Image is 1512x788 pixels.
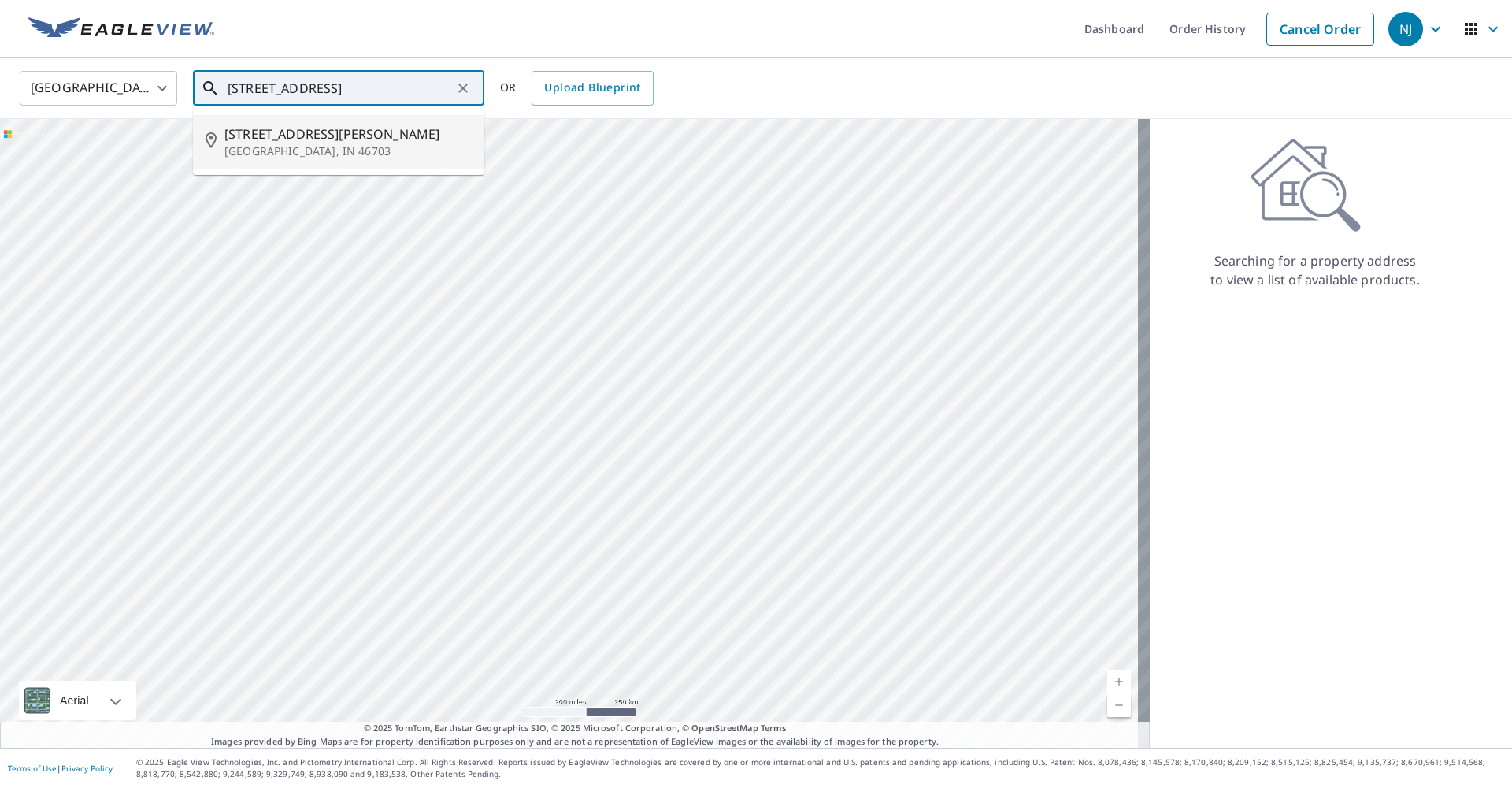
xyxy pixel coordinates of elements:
a: Cancel Order [1266,13,1374,46]
a: Privacy Policy [61,763,113,774]
span: [STREET_ADDRESS][PERSON_NAME] [224,125,472,143]
span: Upload Blueprint [544,78,640,98]
input: Search by address or latitude-longitude [228,66,452,110]
div: [GEOGRAPHIC_DATA] [20,66,177,110]
a: Upload Blueprint [532,71,653,106]
a: Terms of Use [8,763,57,774]
a: Terms [761,722,787,734]
p: | [8,764,113,773]
div: OR [500,71,654,106]
a: Current Level 5, Zoom Out [1107,693,1131,717]
p: [GEOGRAPHIC_DATA], IN 46703 [224,143,472,159]
p: © 2025 Eagle View Technologies, Inc. and Pictometry International Corp. All Rights Reserved. Repo... [136,756,1504,780]
div: Aerial [55,681,94,720]
img: EV Logo [28,17,214,41]
p: Searching for a property address to view a list of available products. [1210,251,1421,289]
span: © 2025 TomTom, Earthstar Geographics SIO, © 2025 Microsoft Corporation, © [364,722,787,735]
button: Clear [452,77,474,99]
div: Aerial [19,681,136,720]
div: NJ [1388,12,1423,46]
a: OpenStreetMap [691,722,758,734]
a: Current Level 5, Zoom In [1107,670,1131,693]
